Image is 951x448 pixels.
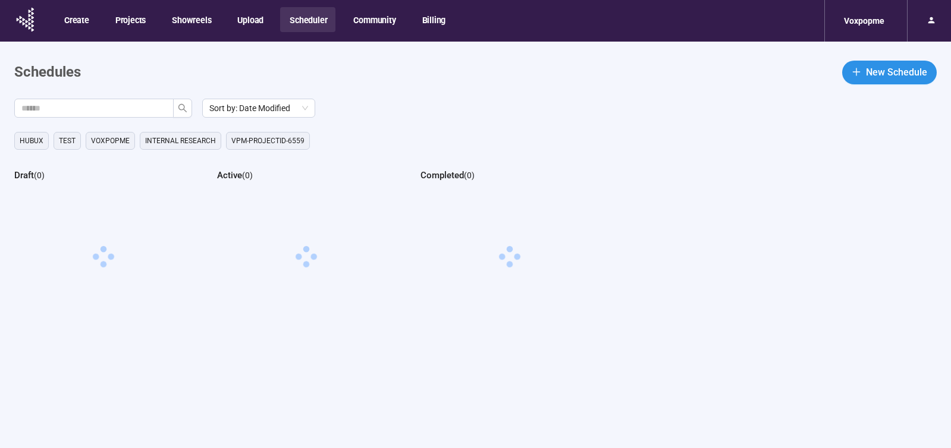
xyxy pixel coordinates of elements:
[173,99,192,118] button: search
[413,7,454,32] button: Billing
[280,7,335,32] button: Scheduler
[106,7,154,32] button: Projects
[209,99,308,117] span: Sort by: Date Modified
[14,170,34,181] h2: Draft
[852,67,861,77] span: plus
[231,135,305,147] span: VPM-projectID-6559
[91,135,130,147] span: Voxpopme
[837,10,892,32] div: Voxpopme
[242,171,253,180] span: ( 0 )
[420,170,464,181] h2: Completed
[228,7,272,32] button: Upload
[162,7,219,32] button: Showreels
[34,171,45,180] span: ( 0 )
[14,61,81,84] h1: Schedules
[866,65,927,80] span: New Schedule
[178,103,187,113] span: search
[59,135,76,147] span: Test
[55,7,98,32] button: Create
[344,7,404,32] button: Community
[217,170,242,181] h2: Active
[145,135,216,147] span: Internal Research
[464,171,475,180] span: ( 0 )
[842,61,937,84] button: plusNew Schedule
[20,135,43,147] span: HubUX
